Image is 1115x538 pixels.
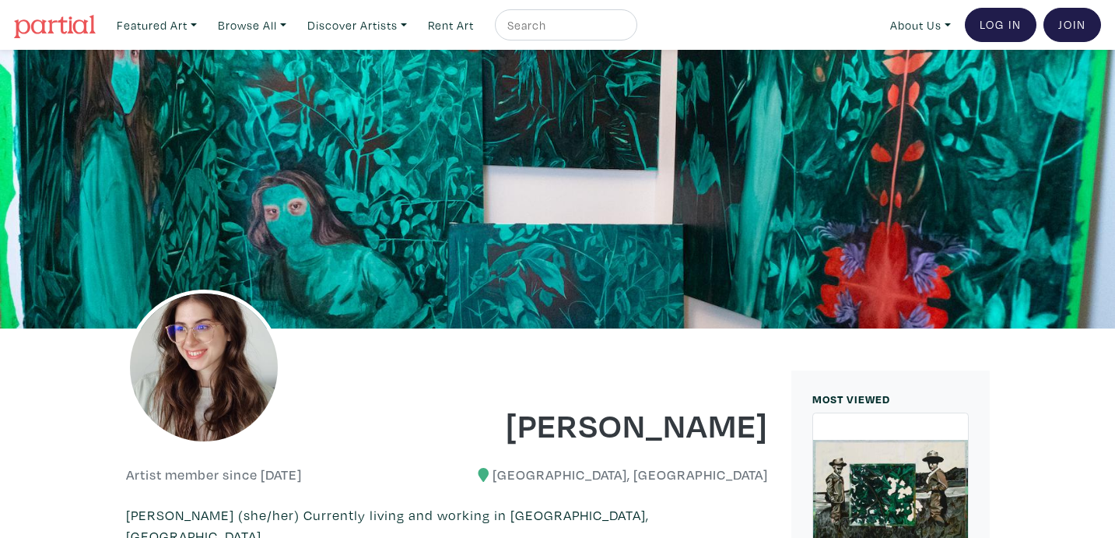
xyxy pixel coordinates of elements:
[1043,8,1101,42] a: Join
[458,466,768,483] h6: [GEOGRAPHIC_DATA], [GEOGRAPHIC_DATA]
[126,466,302,483] h6: Artist member since [DATE]
[458,403,768,445] h1: [PERSON_NAME]
[211,9,293,41] a: Browse All
[965,8,1036,42] a: Log In
[883,9,958,41] a: About Us
[421,9,481,41] a: Rent Art
[812,392,890,406] small: MOST VIEWED
[300,9,414,41] a: Discover Artists
[506,16,622,35] input: Search
[126,290,282,445] img: phpThumb.php
[110,9,204,41] a: Featured Art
